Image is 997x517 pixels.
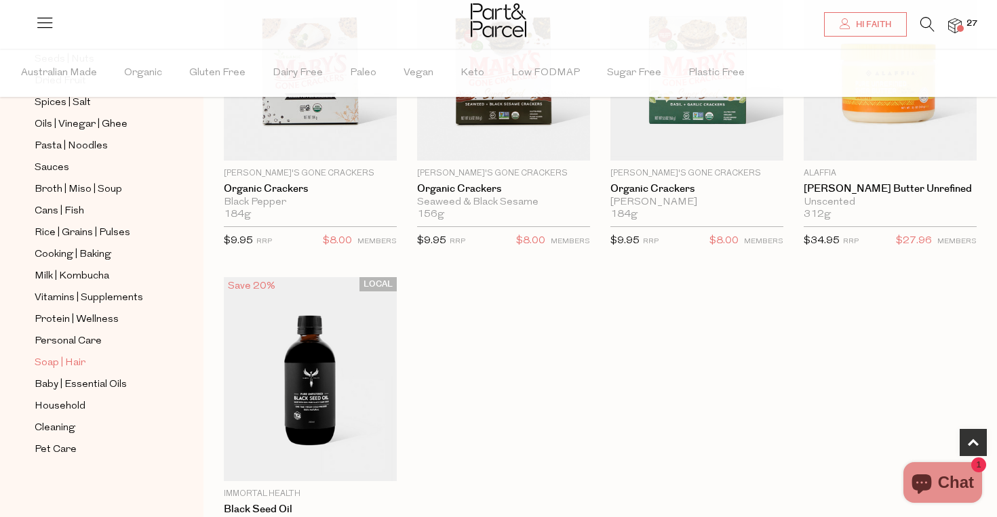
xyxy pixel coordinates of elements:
[688,49,745,97] span: Plastic Free
[35,333,102,350] span: Personal Care
[35,354,158,371] a: Soap | Hair
[450,238,465,245] small: RRP
[224,167,397,180] p: [PERSON_NAME]'s Gone Crackers
[35,333,158,350] a: Personal Care
[35,160,69,176] span: Sauces
[224,488,397,500] p: Immortal Health
[937,238,977,245] small: MEMBERS
[224,183,397,195] a: Organic Crackers
[224,503,397,516] a: Black Seed Oil
[471,3,526,37] img: Part&Parcel
[224,277,397,481] img: Black Seed Oil
[35,442,77,458] span: Pet Care
[610,167,783,180] p: [PERSON_NAME]'s Gone Crackers
[610,236,640,246] span: $9.95
[35,398,158,415] a: Household
[896,232,932,250] span: $27.96
[35,246,158,263] a: Cooking | Baking
[256,238,272,245] small: RRP
[417,197,590,209] div: Seaweed & Black Sesame
[35,377,127,393] span: Baby | Essential Oils
[35,311,158,328] a: Protein | Wellness
[804,209,831,221] span: 312g
[224,236,253,246] span: $9.95
[843,238,859,245] small: RRP
[224,209,251,221] span: 184g
[35,159,158,176] a: Sauces
[417,183,590,195] a: Organic Crackers
[963,18,981,30] span: 27
[189,49,246,97] span: Gluten Free
[35,138,108,154] span: Pasta | Noodles
[643,238,659,245] small: RRP
[35,420,75,436] span: Cleaning
[417,236,446,246] span: $9.95
[35,182,122,198] span: Broth | Miso | Soup
[417,209,444,221] span: 156g
[804,236,840,246] span: $34.95
[35,203,84,220] span: Cans | Fish
[35,312,119,328] span: Protein | Wellness
[744,238,783,245] small: MEMBERS
[350,49,376,97] span: Paleo
[35,247,111,263] span: Cooking | Baking
[610,209,638,221] span: 184g
[323,232,352,250] span: $8.00
[35,203,158,220] a: Cans | Fish
[224,197,397,209] div: Black Pepper
[124,49,162,97] span: Organic
[948,18,962,33] a: 27
[35,441,158,458] a: Pet Care
[357,238,397,245] small: MEMBERS
[404,49,433,97] span: Vegan
[511,49,580,97] span: Low FODMAP
[824,12,907,37] a: Hi Faith
[709,232,739,250] span: $8.00
[853,19,891,30] span: Hi Faith
[417,167,590,180] p: [PERSON_NAME]'s Gone Crackers
[35,95,91,111] span: Spices | Salt
[610,183,783,195] a: Organic Crackers
[516,232,545,250] span: $8.00
[804,167,977,180] p: Alaffia
[35,224,158,241] a: Rice | Grains | Pulses
[35,290,143,306] span: Vitamins | Supplements
[35,117,128,133] span: Oils | Vinegar | Ghee
[899,462,986,506] inbox-online-store-chat: Shopify online store chat
[35,376,158,393] a: Baby | Essential Oils
[610,197,783,209] div: [PERSON_NAME]
[35,138,158,154] a: Pasta | Noodles
[273,49,323,97] span: Dairy Free
[35,225,130,241] span: Rice | Grains | Pulses
[804,197,977,209] div: Unscented
[359,277,397,291] span: LOCAL
[35,355,85,371] span: Soap | Hair
[35,398,85,415] span: Household
[551,238,590,245] small: MEMBERS
[607,49,661,97] span: Sugar Free
[21,49,97,97] span: Australian Made
[35,181,158,198] a: Broth | Miso | Soup
[224,277,279,295] div: Save 20%
[35,268,109,285] span: Milk | Kombucha
[35,268,158,285] a: Milk | Kombucha
[35,116,158,133] a: Oils | Vinegar | Ghee
[461,49,484,97] span: Keto
[35,289,158,306] a: Vitamins | Supplements
[804,183,977,195] a: [PERSON_NAME] Butter Unrefined
[35,419,158,436] a: Cleaning
[35,94,158,111] a: Spices | Salt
